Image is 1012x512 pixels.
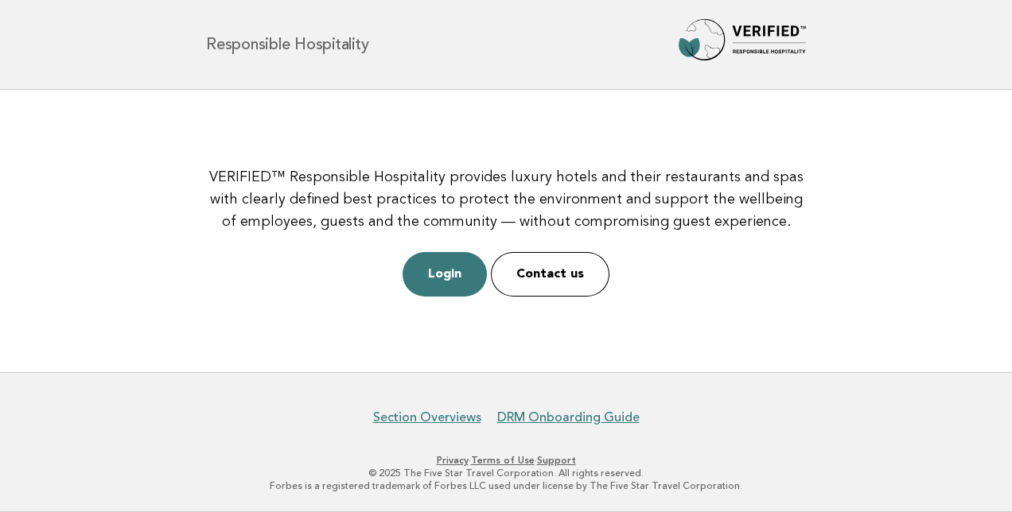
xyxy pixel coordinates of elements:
[497,409,640,425] a: DRM Onboarding Guide
[22,454,990,467] p: · ·
[203,166,809,233] p: VERIFIED™ Responsible Hospitality provides luxury hotels and their restaurants and spas with clea...
[491,252,609,297] a: Contact us
[679,19,806,70] img: Forbes Travel Guide
[373,409,481,425] a: Section Overviews
[206,37,368,52] h1: Responsible Hospitality
[437,455,469,466] a: Privacy
[22,479,990,492] p: Forbes is a registered trademark of Forbes LLC used under license by The Five Star Travel Corpora...
[22,467,990,479] p: © 2025 The Five Star Travel Corporation. All rights reserved.
[403,252,487,297] a: Login
[537,455,576,466] a: Support
[471,455,535,466] a: Terms of Use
